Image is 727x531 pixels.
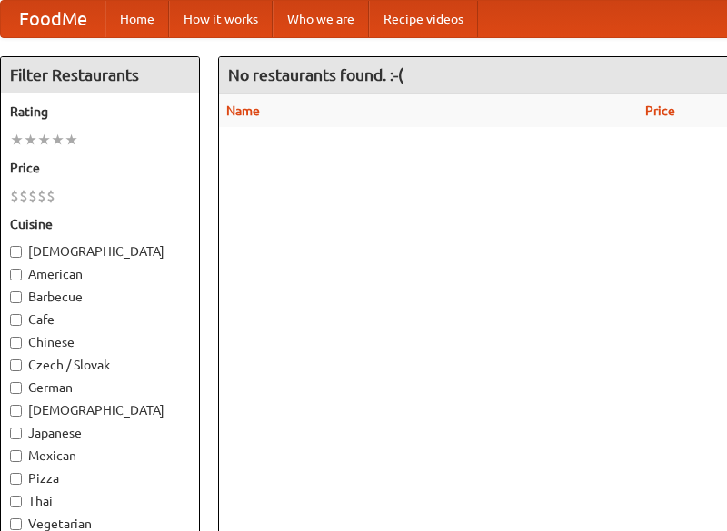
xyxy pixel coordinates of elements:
li: ★ [10,130,24,150]
a: Name [226,103,260,118]
a: Who we are [273,1,369,37]
input: Vegetarian [10,518,22,530]
label: Czech / Slovak [10,356,190,374]
h5: Price [10,159,190,177]
input: Pizza [10,473,22,485]
input: Japanese [10,428,22,439]
label: [DEMOGRAPHIC_DATA] [10,401,190,419]
a: Recipe videos [369,1,478,37]
li: ★ [24,130,37,150]
input: Czech / Slovak [10,359,22,371]
li: ★ [37,130,51,150]
li: $ [37,186,46,206]
li: ★ [65,130,78,150]
label: Mexican [10,447,190,465]
h5: Rating [10,103,190,121]
li: $ [28,186,37,206]
input: Chinese [10,337,22,349]
li: $ [19,186,28,206]
h4: Filter Restaurants [1,57,199,93]
label: Pizza [10,469,190,487]
a: How it works [169,1,273,37]
input: German [10,382,22,394]
li: ★ [51,130,65,150]
a: FoodMe [1,1,105,37]
label: German [10,379,190,397]
a: Price [645,103,675,118]
label: [DEMOGRAPHIC_DATA] [10,242,190,261]
input: American [10,269,22,280]
input: [DEMOGRAPHIC_DATA] [10,405,22,417]
label: American [10,265,190,283]
label: Barbecue [10,288,190,306]
input: Cafe [10,314,22,326]
label: Cafe [10,310,190,329]
label: Japanese [10,424,190,442]
a: Home [105,1,169,37]
label: Chinese [10,333,190,351]
input: Barbecue [10,291,22,303]
li: $ [46,186,55,206]
li: $ [10,186,19,206]
input: [DEMOGRAPHIC_DATA] [10,246,22,258]
ng-pluralize: No restaurants found. :-( [228,66,403,84]
label: Thai [10,492,190,510]
h5: Cuisine [10,215,190,233]
input: Mexican [10,450,22,462]
input: Thai [10,496,22,507]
